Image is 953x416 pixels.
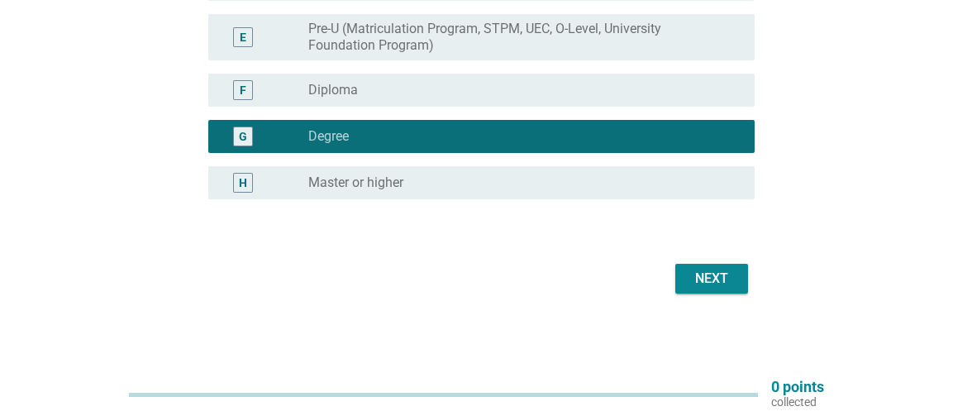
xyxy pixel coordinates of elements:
div: G [239,128,247,146]
div: H [239,175,247,192]
div: Next [689,269,735,289]
p: collected [771,394,824,409]
label: Degree [308,128,349,145]
div: F [240,82,246,99]
button: Next [675,264,748,294]
div: E [240,29,246,46]
p: 0 points [771,380,824,394]
label: Diploma [308,82,358,98]
label: Pre-U (Matriculation Program, STPM, UEC, O-Level, University Foundation Program) [308,21,728,54]
label: Master or higher [308,175,403,191]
